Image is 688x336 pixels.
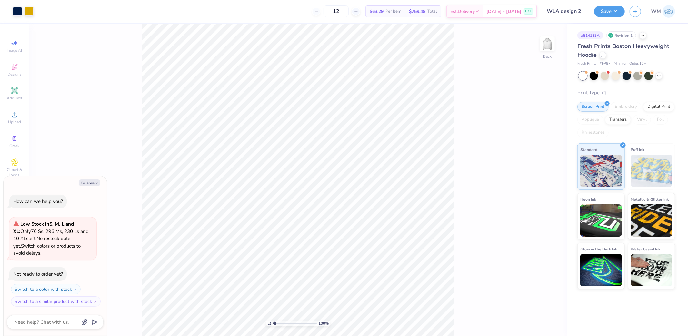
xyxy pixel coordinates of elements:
[611,102,641,112] div: Embroidery
[13,221,89,256] span: Only 76 Ss, 296 Ms, 230 Ls and 10 XLs left. Switch colors or products to avoid delays.
[542,5,589,18] input: Untitled Design
[13,198,63,205] div: How can we help you?
[543,54,552,59] div: Back
[577,31,603,39] div: # 514183A
[580,196,596,203] span: Neon Ink
[13,271,63,277] div: Not ready to order yet?
[580,254,622,286] img: Glow in the Dark Ink
[318,321,329,326] span: 100 %
[450,8,475,15] span: Est. Delivery
[427,8,437,15] span: Total
[577,102,609,112] div: Screen Print
[11,296,101,307] button: Switch to a similar product with stock
[631,246,661,252] span: Water based Ink
[577,89,675,97] div: Print Type
[631,254,673,286] img: Water based Ink
[631,155,673,187] img: Puff Ink
[370,8,384,15] span: $63.29
[7,72,22,77] span: Designs
[605,115,631,125] div: Transfers
[385,8,401,15] span: Per Item
[606,31,636,39] div: Revision 1
[631,196,669,203] span: Metallic & Glitter Ink
[651,8,661,15] span: WM
[525,9,532,14] span: FREE
[324,5,349,17] input: – –
[663,5,675,18] img: Wilfredo Manabat
[7,96,22,101] span: Add Text
[541,37,554,50] img: Back
[594,6,625,17] button: Save
[11,284,81,294] button: Switch to a color with stock
[73,287,77,291] img: Switch to a color with stock
[643,102,674,112] div: Digital Print
[614,61,646,66] span: Minimum Order: 12 +
[79,179,100,186] button: Collapse
[13,221,74,235] strong: Low Stock in S, M, L and XL :
[7,48,22,53] span: Image AI
[633,115,651,125] div: Vinyl
[651,5,675,18] a: WM
[13,235,70,249] span: No restock date yet.
[577,61,596,66] span: Fresh Prints
[8,119,21,125] span: Upload
[580,155,622,187] img: Standard
[631,204,673,237] img: Metallic & Glitter Ink
[10,143,20,148] span: Greek
[486,8,521,15] span: [DATE] - [DATE]
[577,128,609,137] div: Rhinestones
[653,115,668,125] div: Foil
[577,42,669,59] span: Fresh Prints Boston Heavyweight Hoodie
[93,300,97,303] img: Switch to a similar product with stock
[580,146,597,153] span: Standard
[409,8,425,15] span: $759.48
[3,167,26,178] span: Clipart & logos
[577,115,603,125] div: Applique
[580,246,617,252] span: Glow in the Dark Ink
[600,61,611,66] span: # FP87
[631,146,644,153] span: Puff Ink
[580,204,622,237] img: Neon Ink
